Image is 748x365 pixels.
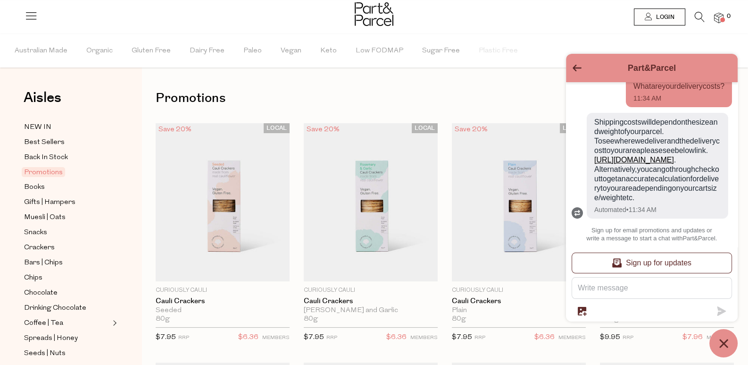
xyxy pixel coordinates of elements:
[474,335,485,340] small: RRP
[281,34,301,68] span: Vegan
[156,297,290,306] a: Cauli Crackers
[24,348,110,359] a: Seeds | Nuts
[24,227,110,238] a: Snacks
[452,123,490,136] div: Save 20%
[714,13,723,23] a: 0
[412,123,438,133] span: LOCAL
[156,286,290,295] p: Curiously Cauli
[304,286,438,295] p: Curiously Cauli
[560,123,586,133] span: LOCAL
[24,87,61,108] span: Aisles
[243,34,262,68] span: Paleo
[24,303,86,314] span: Drinking Chocolate
[156,87,734,109] h1: Promotions
[24,242,110,254] a: Crackers
[22,167,65,177] span: Promotions
[24,167,110,178] a: Promotions
[24,272,42,284] span: Chips
[24,227,47,238] span: Snacks
[156,315,170,323] span: 80g
[24,182,45,193] span: Books
[24,317,110,329] a: Coffee | Tea
[24,196,110,208] a: Gifts | Hampers
[304,315,318,323] span: 80g
[190,34,224,68] span: Dairy Free
[15,34,67,68] span: Australian Made
[24,257,63,269] span: Bars | Chips
[320,34,337,68] span: Keto
[262,335,290,340] small: MEMBERS
[410,335,438,340] small: MEMBERS
[654,13,674,21] span: Login
[24,348,66,359] span: Seeds | Nuts
[304,334,324,341] span: $7.95
[304,123,342,136] div: Save 20%
[355,2,393,26] img: Part&Parcel
[24,91,61,114] a: Aisles
[24,212,110,223] a: Muesli | Oats
[356,34,403,68] span: Low FODMAP
[386,331,407,344] span: $6.36
[156,334,176,341] span: $7.95
[24,152,68,163] span: Back In Stock
[634,8,685,25] a: Login
[422,34,460,68] span: Sugar Free
[24,287,110,299] a: Chocolate
[178,335,189,340] small: RRP
[110,317,117,329] button: Expand/Collapse Coffee | Tea
[558,335,586,340] small: MEMBERS
[24,212,66,223] span: Muesli | Oats
[24,318,63,329] span: Coffee | Tea
[563,54,740,357] inbox-online-store-chat: Shopify online store chat
[326,335,337,340] small: RRP
[24,302,110,314] a: Drinking Chocolate
[156,123,194,136] div: Save 20%
[24,122,51,133] span: NEW IN
[238,331,258,344] span: $6.36
[24,137,65,148] span: Best Sellers
[479,34,518,68] span: Plastic Free
[452,315,466,323] span: 80g
[132,34,171,68] span: Gluten Free
[24,288,58,299] span: Chocolate
[24,197,75,208] span: Gifts | Hampers
[24,136,110,148] a: Best Sellers
[304,123,438,281] img: Cauli Crackers
[24,181,110,193] a: Books
[724,12,733,21] span: 0
[156,306,290,315] div: Seeded
[86,34,113,68] span: Organic
[24,257,110,269] a: Bars | Chips
[452,334,472,341] span: $7.95
[452,306,586,315] div: Plain
[24,121,110,133] a: NEW IN
[24,332,110,344] a: Spreads | Honey
[452,286,586,295] p: Curiously Cauli
[452,297,586,306] a: Cauli Crackers
[24,152,110,163] a: Back In Stock
[24,272,110,284] a: Chips
[24,333,78,344] span: Spreads | Honey
[24,242,55,254] span: Crackers
[304,297,438,306] a: Cauli Crackers
[264,123,290,133] span: LOCAL
[304,306,438,315] div: [PERSON_NAME] and Garlic
[156,123,290,281] img: Cauli Crackers
[534,331,555,344] span: $6.36
[452,123,586,281] img: Cauli Crackers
